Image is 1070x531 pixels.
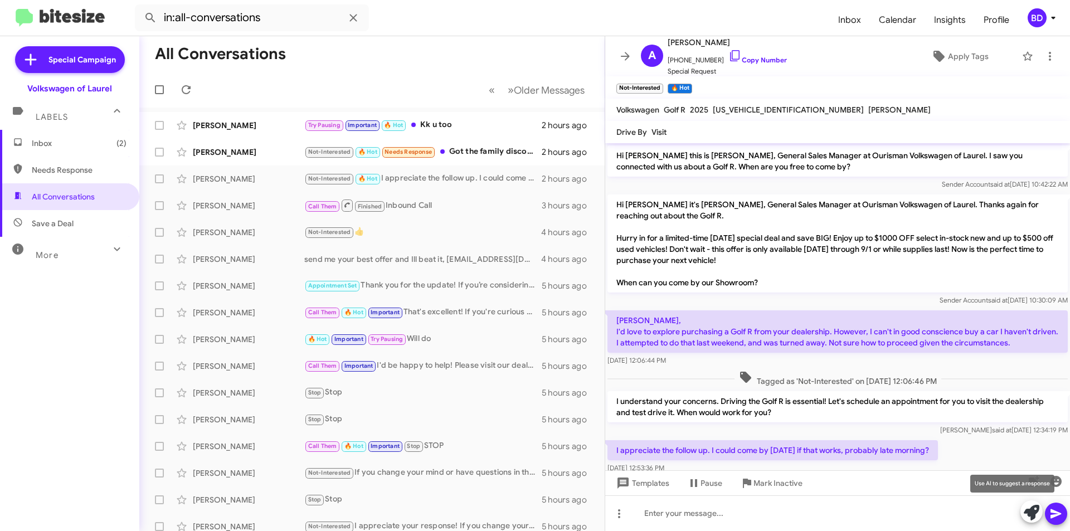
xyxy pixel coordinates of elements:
[1018,8,1058,27] button: BD
[542,387,596,398] div: 5 hours ago
[616,105,659,115] span: Volkswagen
[15,46,125,73] a: Special Campaign
[371,309,400,316] span: Important
[514,84,585,96] span: Older Messages
[940,426,1068,434] span: [PERSON_NAME] [DATE] 12:34:19 PM
[385,148,432,155] span: Needs Response
[36,250,59,260] span: More
[678,473,731,493] button: Pause
[308,335,327,343] span: 🔥 Hot
[664,105,685,115] span: Golf R
[948,46,989,66] span: Apply Tags
[308,362,337,369] span: Call Them
[508,83,514,97] span: »
[193,254,304,265] div: [PERSON_NAME]
[135,4,369,31] input: Search
[193,494,304,505] div: [PERSON_NAME]
[308,175,351,182] span: Not-Interested
[542,147,596,158] div: 2 hours ago
[193,467,304,479] div: [PERSON_NAME]
[651,127,667,137] span: Visit
[607,310,1068,353] p: [PERSON_NAME], I'd love to explore purchasing a Golf R from your dealership. However, I can't in ...
[193,173,304,184] div: [PERSON_NAME]
[304,145,542,158] div: Got the family discount
[668,36,787,49] span: [PERSON_NAME]
[32,138,127,149] span: Inbox
[902,46,1016,66] button: Apply Tags
[308,228,351,236] span: Not-Interested
[542,200,596,211] div: 3 hours ago
[27,83,112,94] div: Volkswagen of Laurel
[607,391,1068,422] p: I understand your concerns. Driving the Golf R is essential! Let's schedule an appointment for yo...
[358,148,377,155] span: 🔥 Hot
[308,442,337,450] span: Call Them
[940,296,1068,304] span: Sender Account [DATE] 10:30:09 AM
[542,120,596,131] div: 2 hours ago
[753,473,802,493] span: Mark Inactive
[542,441,596,452] div: 5 hours ago
[384,121,403,129] span: 🔥 Hot
[542,494,596,505] div: 5 hours ago
[193,147,304,158] div: [PERSON_NAME]
[489,83,495,97] span: «
[607,440,938,460] p: I appreciate the follow up. I could come by [DATE] if that works, probably late morning?
[668,66,787,77] span: Special Request
[193,387,304,398] div: [PERSON_NAME]
[304,306,542,319] div: That's excellent! If you're curious about selling your current car, let’s discuss that. When woul...
[542,307,596,318] div: 5 hours ago
[193,227,304,238] div: [PERSON_NAME]
[308,148,351,155] span: Not-Interested
[829,4,870,36] span: Inbox
[334,335,363,343] span: Important
[648,47,656,65] span: A
[614,473,669,493] span: Templates
[542,334,596,345] div: 5 hours ago
[193,280,304,291] div: [PERSON_NAME]
[541,227,596,238] div: 4 hours ago
[193,200,304,211] div: [PERSON_NAME]
[308,523,351,530] span: Not-Interested
[48,54,116,65] span: Special Campaign
[304,440,542,452] div: STOP
[990,180,1010,188] span: said at
[870,4,925,36] span: Calendar
[304,172,542,185] div: I appreciate the follow up. I could come by [DATE] if that works, probably late morning?
[482,79,502,101] button: Previous
[690,105,708,115] span: 2025
[193,120,304,131] div: [PERSON_NAME]
[371,335,403,343] span: Try Pausing
[304,119,542,131] div: Kk u too
[193,441,304,452] div: [PERSON_NAME]
[304,254,541,265] div: send me your best offer and Ill beat it, [EMAIL_ADDRESS][DOMAIN_NAME]
[116,138,127,149] span: (2)
[988,296,1008,304] span: said at
[304,279,542,292] div: Thank you for the update! If you’re considering selling your car in the future, feel free to reac...
[668,84,692,94] small: 🔥 Hot
[308,282,357,289] span: Appointment Set
[607,194,1068,293] p: Hi [PERSON_NAME] it's [PERSON_NAME], General Sales Manager at Ourisman Volkswagen of Laurel. Than...
[308,121,341,129] span: Try Pausing
[925,4,975,36] a: Insights
[308,416,322,423] span: Stop
[308,496,322,503] span: Stop
[605,473,678,493] button: Templates
[36,112,68,122] span: Labels
[970,475,1054,493] div: Use AI to suggest a response
[358,175,377,182] span: 🔥 Hot
[304,493,542,506] div: Stop
[607,145,1068,177] p: Hi [PERSON_NAME] this is [PERSON_NAME], General Sales Manager at Ourisman Volkswagen of Laurel. I...
[542,467,596,479] div: 5 hours ago
[304,226,541,238] div: 👍
[616,84,663,94] small: Not-Interested
[616,127,647,137] span: Drive By
[304,359,542,372] div: I'd be happy to help! Please visit our dealership this weekend to explore your options. What time...
[304,413,542,426] div: Stop
[731,473,811,493] button: Mark Inactive
[348,121,377,129] span: Important
[701,473,722,493] span: Pause
[541,254,596,265] div: 4 hours ago
[193,414,304,425] div: [PERSON_NAME]
[975,4,1018,36] a: Profile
